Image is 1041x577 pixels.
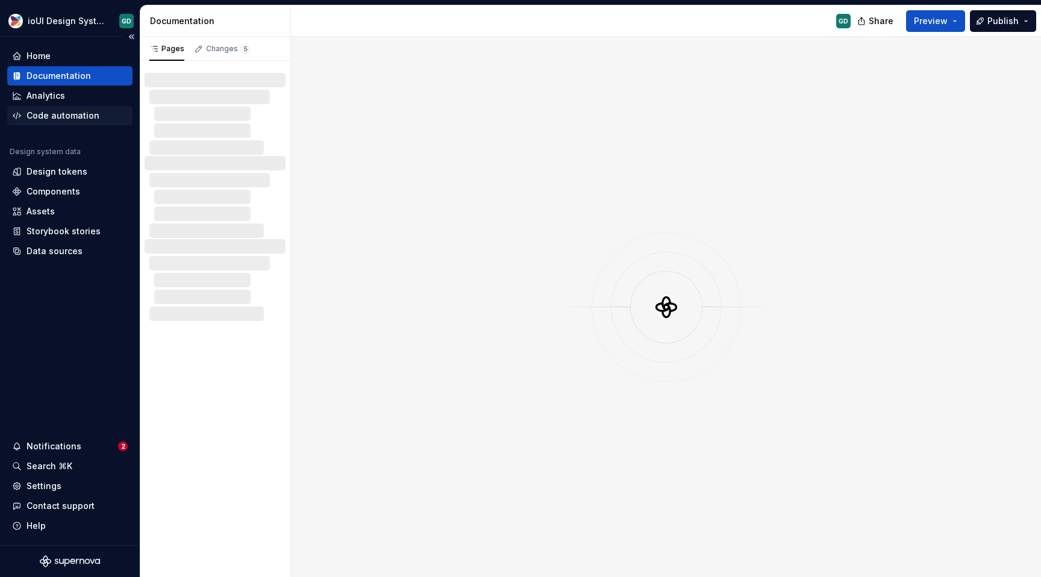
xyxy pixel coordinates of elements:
div: ioUI Design System [28,15,105,27]
button: Contact support [7,496,133,516]
a: Storybook stories [7,222,133,241]
div: GD [122,16,131,26]
div: Pages [149,44,184,54]
button: Collapse sidebar [123,28,140,45]
div: Contact support [27,500,95,512]
a: Components [7,182,133,201]
div: Documentation [150,15,286,27]
button: Share [851,10,901,32]
button: Help [7,516,133,535]
svg: Supernova Logo [40,555,100,567]
img: 29c53f4a-e651-4209-9578-40d578870ae6.png [8,14,23,28]
span: Preview [914,15,948,27]
button: ioUI Design SystemGD [2,8,137,34]
span: Publish [987,15,1019,27]
button: Search ⌘K [7,457,133,476]
button: Notifications2 [7,437,133,456]
div: Design tokens [27,166,87,178]
a: Documentation [7,66,133,86]
div: Home [27,50,51,62]
div: Analytics [27,90,65,102]
div: Settings [27,480,61,492]
div: GD [839,16,848,26]
a: Design tokens [7,162,133,181]
button: Publish [970,10,1036,32]
span: 5 [240,44,250,54]
div: Design system data [10,147,81,157]
a: Home [7,46,133,66]
div: Changes [206,44,250,54]
div: Data sources [27,245,83,257]
div: Assets [27,205,55,217]
a: Settings [7,476,133,496]
button: Preview [906,10,965,32]
span: Share [869,15,893,27]
a: Analytics [7,86,133,105]
div: Storybook stories [27,225,101,237]
span: 2 [118,441,128,451]
div: Notifications [27,440,81,452]
a: Code automation [7,106,133,125]
div: Help [27,520,46,532]
div: Code automation [27,110,99,122]
div: Search ⌘K [27,460,72,472]
a: Data sources [7,242,133,261]
a: Assets [7,202,133,221]
div: Documentation [27,70,91,82]
div: Components [27,186,80,198]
